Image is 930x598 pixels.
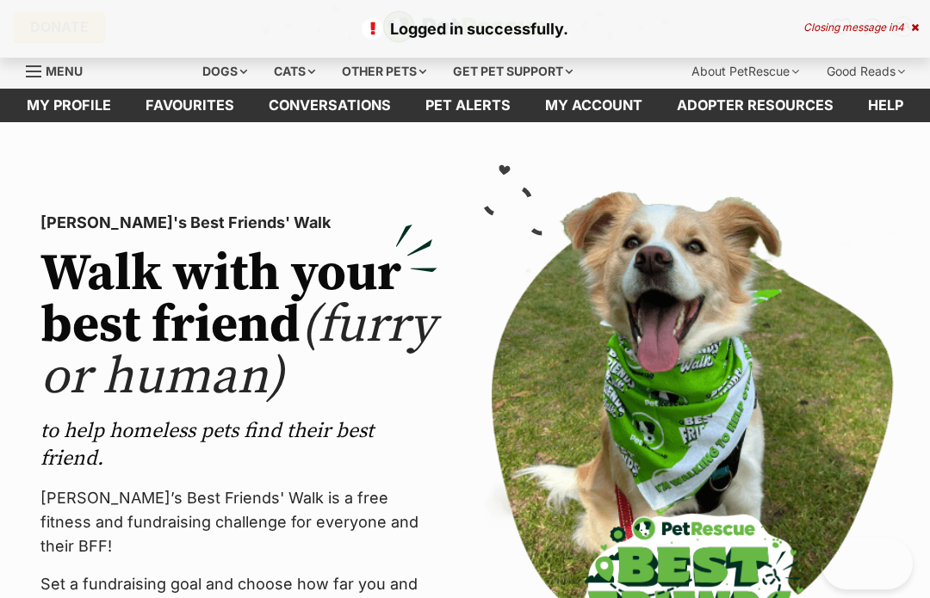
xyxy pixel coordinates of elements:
div: Dogs [190,54,259,89]
span: (furry or human) [40,293,436,410]
p: [PERSON_NAME]'s Best Friends' Walk [40,211,437,235]
span: Menu [46,64,83,78]
p: [PERSON_NAME]’s Best Friends' Walk is a free fitness and fundraising challenge for everyone and t... [40,486,437,558]
div: Other pets [330,54,438,89]
p: to help homeless pets find their best friend. [40,417,437,472]
a: Help [851,89,921,122]
a: Adopter resources [660,89,851,122]
h2: Walk with your best friend [40,249,437,404]
div: Cats [262,54,327,89]
div: Good Reads [815,54,917,89]
a: My account [528,89,660,122]
div: Get pet support [441,54,585,89]
div: About PetRescue [679,54,811,89]
a: Menu [26,54,95,85]
a: My profile [9,89,128,122]
a: Pet alerts [408,89,528,122]
a: conversations [251,89,408,122]
a: Favourites [128,89,251,122]
iframe: Help Scout Beacon - Open [821,538,913,589]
